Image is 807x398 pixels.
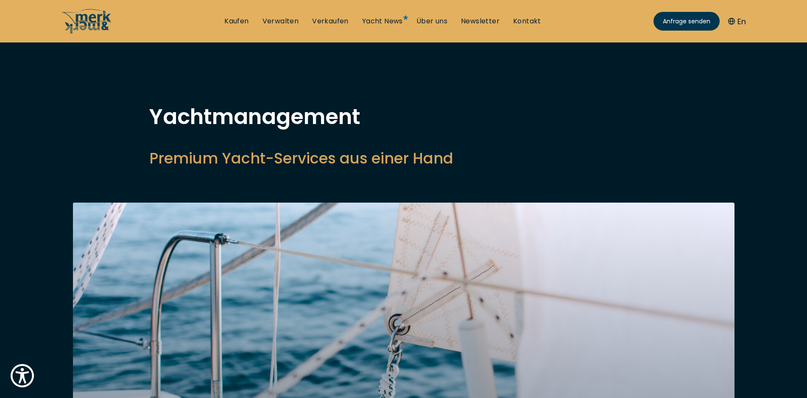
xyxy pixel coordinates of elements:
a: Verkaufen [312,17,349,26]
h2: Premium Yacht-Services aus einer Hand [149,148,658,169]
a: Kaufen [224,17,249,26]
span: Anfrage senden [663,17,710,26]
a: Newsletter [461,17,500,26]
button: En [728,16,746,27]
button: Show Accessibility Preferences [8,362,36,390]
a: Anfrage senden [653,12,720,31]
a: Verwalten [262,17,299,26]
a: Kontakt [513,17,541,26]
a: Über uns [416,17,447,26]
h1: Yachtmanagement [149,106,658,127]
a: Yacht News [362,17,403,26]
